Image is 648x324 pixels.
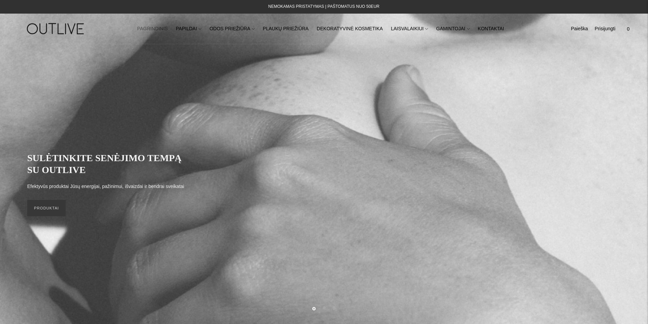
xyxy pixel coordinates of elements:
a: GAMINTOJAI [436,21,469,36]
span: 0 [624,24,633,34]
div: NEMOKAMAS PRISTATYMAS Į PAŠTOMATUS NUO 50EUR [268,3,380,11]
button: Move carousel to slide 2 [322,306,326,310]
img: OUTLIVE [14,17,99,40]
a: KONTAKTAI [478,21,504,36]
a: Paieška [571,21,588,36]
a: PRODUKTAI [27,200,66,216]
button: Move carousel to slide 3 [332,306,336,310]
a: 0 [622,21,634,36]
a: ODOS PRIEŽIŪRA [210,21,255,36]
p: Efektyvūs produktai Jūsų energijai, pažinimui, išvaizdai ir bendrai sveikatai [27,183,184,191]
a: LAISVALAIKIUI [391,21,428,36]
a: PAGRINDINIS [137,21,168,36]
h2: SULĖTINKITE SENĖJIMO TEMPĄ SU OUTLIVE [27,152,190,176]
a: PLAUKŲ PRIEŽIŪRA [263,21,309,36]
a: Prisijungti [595,21,615,36]
a: PAPILDAI [176,21,201,36]
button: Move carousel to slide 1 [312,307,316,310]
a: DEKORATYVINĖ KOSMETIKA [317,21,383,36]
